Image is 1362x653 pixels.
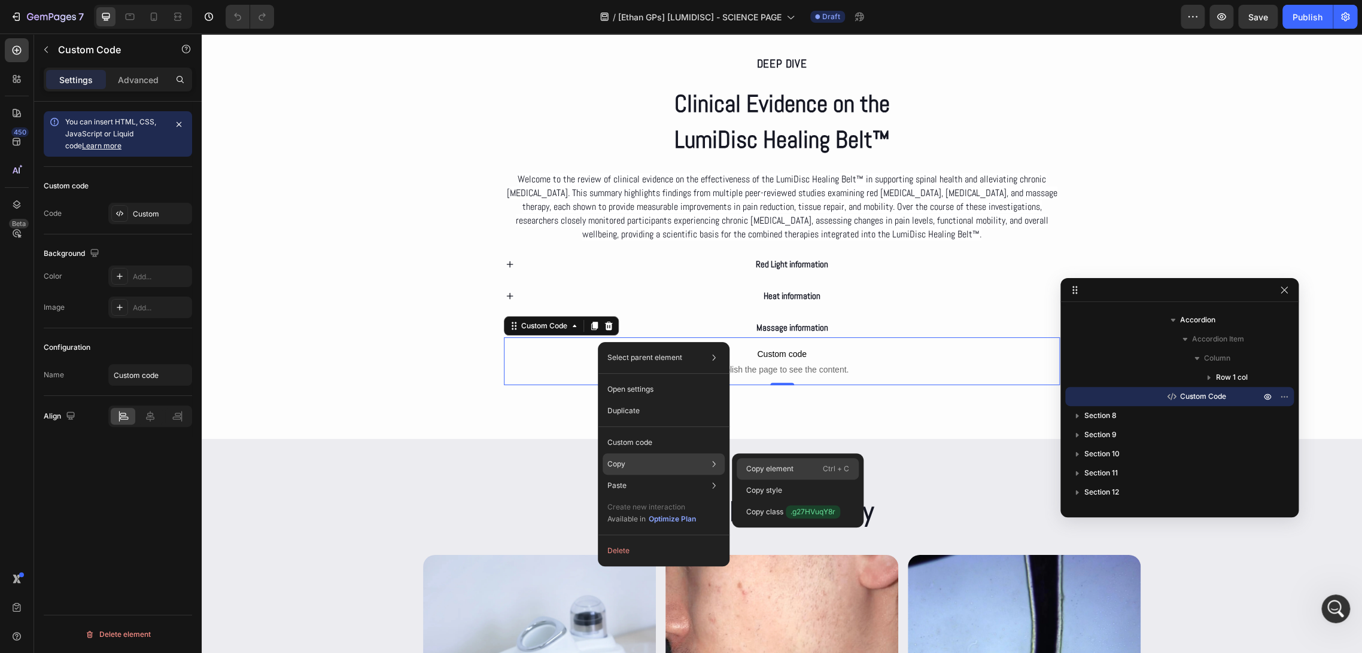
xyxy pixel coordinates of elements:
[607,501,697,513] p: Create new interaction
[221,459,940,498] h2: Methods of Study
[44,246,102,262] div: Background
[823,463,849,475] p: Ctrl + C
[174,19,197,43] img: Profile image for Abiola
[9,219,29,228] div: Beta
[226,5,274,29] div: Undo/Redo
[17,235,222,257] a: ❓Visit Help center
[786,505,840,518] span: .g27HVuqY8r
[53,201,123,213] div: [PERSON_NAME]
[746,463,794,474] p: Copy element
[562,254,619,270] p: Heat information
[25,284,200,297] div: Join community
[1180,390,1226,402] span: Custom Code
[13,179,227,223] div: Profile image for AbrahamI understand you would like to transfer the features we have worked to y...
[82,141,121,150] a: Learn more
[1084,486,1119,498] span: Section 12
[822,11,840,22] span: Draft
[85,627,151,642] div: Delete element
[24,105,215,146] p: ¿Cómo podemos ayudarte?
[44,408,78,425] div: Align
[613,11,616,23] span: /
[746,485,782,496] p: Copy style
[607,514,646,523] span: Available in
[1282,5,1333,29] button: Publish
[128,19,152,43] img: Profile image for Kyle
[618,11,782,23] span: [Ethan GPs] [LUMIDISC] - SCIENCE PAGE
[44,370,64,380] div: Name
[17,279,222,301] a: Join community
[305,139,856,207] span: Welcome to the review of clinical evidence on the effectiveness of the LumiDisc Healing Belt™ in ...
[25,340,215,353] div: Suggest features or report bugs here.
[302,313,859,328] span: Custom code
[1084,410,1117,422] span: Section 8
[554,222,627,239] p: Red Light information
[1084,467,1118,479] span: Section 11
[1084,429,1117,441] span: Section 9
[1321,594,1350,623] iframe: Intercom live chat
[78,10,84,24] p: 7
[151,19,175,43] img: Profile image for Abraham
[1248,12,1268,22] span: Save
[17,257,222,279] a: Watch Youtube tutorials
[44,302,65,313] div: Image
[1084,448,1120,460] span: Section 10
[1293,11,1323,23] div: Publish
[317,287,368,298] div: Custom Code
[133,209,189,219] div: Custom
[118,74,159,86] p: Advanced
[607,437,652,448] p: Custom code
[160,403,199,411] span: Mensajes
[649,514,696,524] div: Optimize Plan
[25,171,215,184] div: Mensaje reciente
[5,5,89,29] button: 7
[44,271,62,282] div: Color
[302,51,859,126] h2: Clinical Evidence on the LumiDisc Healing Belt™
[202,33,1362,653] iframe: Design area
[44,208,62,219] div: Code
[44,342,90,353] div: Configuration
[607,384,653,395] p: Open settings
[120,373,239,421] button: Mensajes
[133,271,189,282] div: Add...
[44,625,192,644] button: Delete element
[607,480,627,491] p: Paste
[607,405,640,416] p: Duplicate
[206,19,227,41] div: Cerrar
[65,117,156,150] span: You can insert HTML, CSS, JavaScript or Liquid code
[1204,352,1230,364] span: Column
[12,161,227,224] div: Mensaje recienteProfile image for AbrahamI understand you would like to transfer the features we ...
[25,323,215,335] h2: 💡 Share your ideas
[648,513,697,525] button: Optimize Plan
[11,127,29,137] div: 450
[24,25,104,39] img: logo
[1192,333,1244,345] span: Accordion Item
[607,459,625,469] p: Copy
[47,403,73,411] span: Inicio
[25,262,200,274] div: Watch Youtube tutorials
[746,505,840,518] p: Copy class
[555,286,627,302] p: Massage information
[59,74,93,86] p: Settings
[603,540,725,562] button: Delete
[125,201,168,213] div: • Hace 5m
[607,352,682,363] p: Select parent element
[302,330,859,342] span: Publish the page to see the content.
[58,42,160,57] p: Custom Code
[25,358,215,382] button: Send Feedback
[44,181,89,191] div: Custom code
[1238,5,1278,29] button: Save
[25,240,200,252] div: ❓Visit Help center
[1216,371,1248,383] span: Row 1 col
[1180,314,1215,326] span: Accordion
[25,189,48,213] img: Profile image for Abraham
[133,303,189,313] div: Add...
[24,85,215,105] p: Hola 👋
